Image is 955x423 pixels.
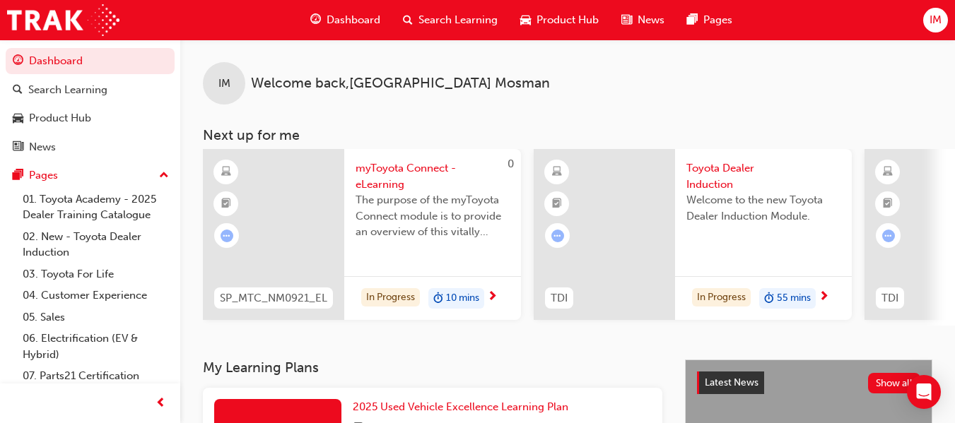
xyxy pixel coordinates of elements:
[13,84,23,97] span: search-icon
[552,195,562,213] span: booktick-icon
[221,195,231,213] span: booktick-icon
[883,163,893,181] span: learningResourceType_ELEARNING-icon
[819,291,829,304] span: next-icon
[203,149,521,320] a: 0SP_MTC_NM0921_ELmyToyota Connect - eLearningThe purpose of the myToyota Connect module is to pro...
[17,263,175,285] a: 03. Toyota For Life
[29,167,58,184] div: Pages
[310,11,321,29] span: guage-icon
[17,285,175,306] a: 04. Customer Experience
[509,6,610,35] a: car-iconProduct Hub
[221,163,231,181] span: learningResourceType_ELEARNING-icon
[6,45,175,162] button: DashboardSearch LearningProduct HubNews
[220,290,327,306] span: SP_MTC_NM0921_EL
[13,141,23,154] span: news-icon
[6,134,175,160] a: News
[6,162,175,189] button: Pages
[882,230,895,242] span: learningRecordVerb_ATTEMPT-icon
[356,192,510,240] span: The purpose of the myToyota Connect module is to provide an overview of this vitally important ne...
[433,290,443,308] span: duration-icon
[520,11,531,29] span: car-icon
[552,163,562,181] span: learningResourceType_ELEARNING-icon
[446,290,479,306] span: 10 mins
[327,12,380,28] span: Dashboard
[638,12,664,28] span: News
[923,8,948,32] button: IM
[686,192,840,224] span: Welcome to the new Toyota Dealer Induction Module.
[13,55,23,68] span: guage-icon
[907,375,941,409] div: Open Intercom Messenger
[28,82,107,98] div: Search Learning
[508,157,514,170] span: 0
[697,371,920,394] a: Latest NewsShow all
[487,291,498,304] span: next-icon
[159,167,169,185] span: up-icon
[621,11,632,29] span: news-icon
[6,77,175,103] a: Search Learning
[764,290,774,308] span: duration-icon
[687,11,698,29] span: pages-icon
[13,112,23,125] span: car-icon
[353,399,574,415] a: 2025 Used Vehicle Excellence Learning Plan
[705,376,758,388] span: Latest News
[551,230,564,242] span: learningRecordVerb_ATTEMPT-icon
[29,139,56,155] div: News
[703,12,732,28] span: Pages
[930,12,942,28] span: IM
[218,76,230,92] span: IM
[17,226,175,263] a: 02. New - Toyota Dealer Induction
[17,306,175,328] a: 05. Sales
[251,76,550,92] span: Welcome back , [GEOGRAPHIC_DATA] Mosman
[299,6,392,35] a: guage-iconDashboard
[403,11,413,29] span: search-icon
[361,288,420,307] div: In Progress
[610,6,676,35] a: news-iconNews
[881,290,898,306] span: TDI
[7,4,119,36] img: Trak
[353,400,568,413] span: 2025 Used Vehicle Excellence Learning Plan
[356,160,510,192] span: myToyota Connect - eLearning
[883,195,893,213] span: booktick-icon
[551,290,568,306] span: TDI
[13,169,23,182] span: pages-icon
[180,127,955,143] h3: Next up for me
[203,359,662,376] h3: My Learning Plans
[692,288,751,307] div: In Progress
[537,12,599,28] span: Product Hub
[17,328,175,365] a: 06. Electrification (EV & Hybrid)
[6,105,175,131] a: Product Hub
[676,6,744,35] a: pages-iconPages
[156,395,166,412] span: prev-icon
[6,48,175,74] a: Dashboard
[534,149,852,320] a: TDIToyota Dealer InductionWelcome to the new Toyota Dealer Induction Module.In Progressduration-i...
[221,230,233,242] span: learningRecordVerb_ATTEMPT-icon
[686,160,840,192] span: Toyota Dealer Induction
[29,110,91,126] div: Product Hub
[777,290,811,306] span: 55 mins
[868,373,921,393] button: Show all
[17,365,175,387] a: 07. Parts21 Certification
[392,6,509,35] a: search-iconSearch Learning
[17,189,175,226] a: 01. Toyota Academy - 2025 Dealer Training Catalogue
[418,12,498,28] span: Search Learning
